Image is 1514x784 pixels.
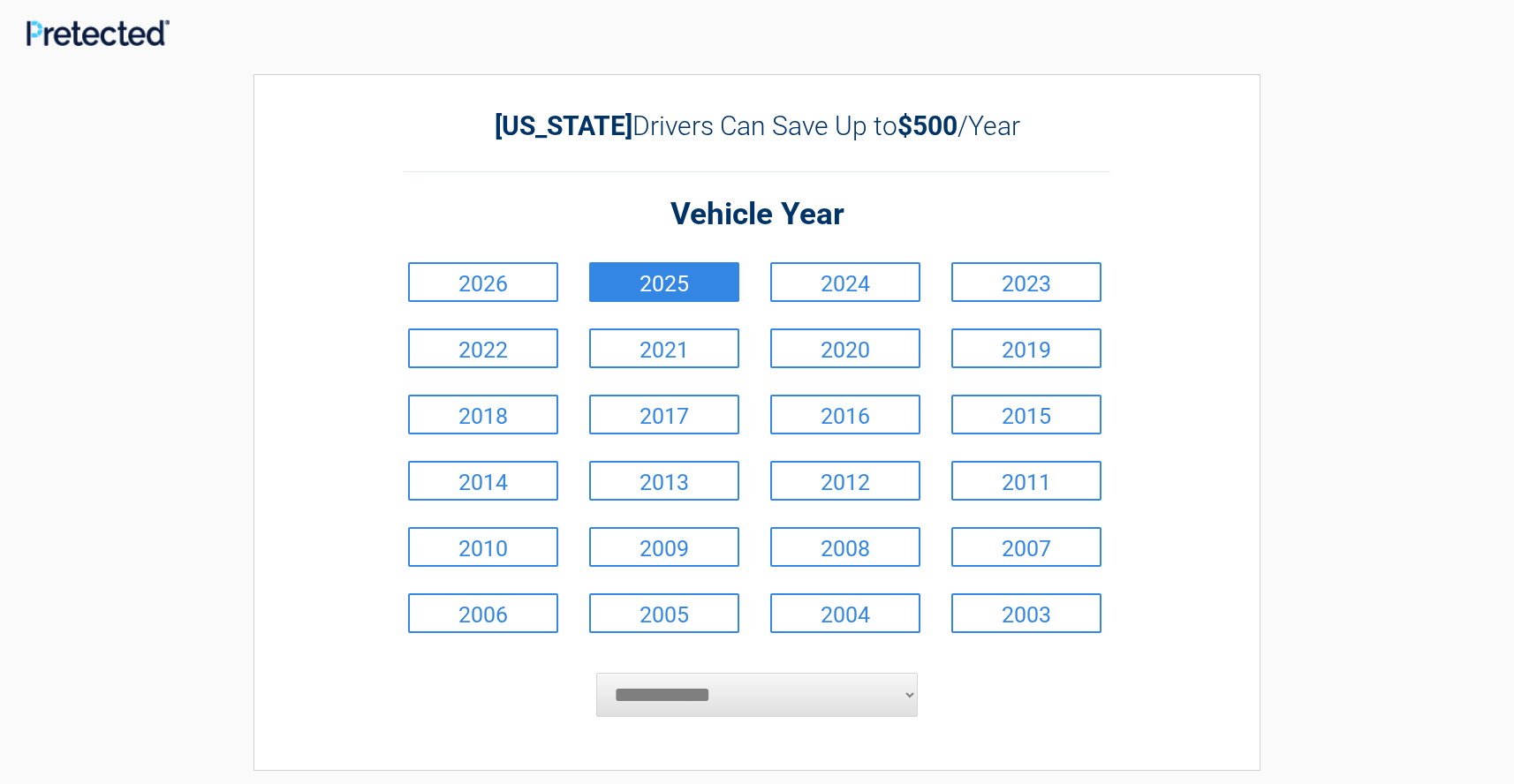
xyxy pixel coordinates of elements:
[408,328,558,368] a: 2022
[589,461,739,501] a: 2013
[770,262,920,302] a: 2024
[951,328,1101,368] a: 2019
[404,110,1110,141] h2: Drivers Can Save Up to /Year
[951,395,1101,434] a: 2015
[404,194,1110,236] h2: Vehicle Year
[589,328,739,368] a: 2021
[408,395,558,434] a: 2018
[589,395,739,434] a: 2017
[770,395,920,434] a: 2016
[770,527,920,567] a: 2008
[408,262,558,302] a: 2026
[26,19,170,45] img: Main Logo
[951,262,1101,302] a: 2023
[408,461,558,501] a: 2014
[770,461,920,501] a: 2012
[951,461,1101,501] a: 2011
[408,527,558,567] a: 2010
[770,593,920,633] a: 2004
[951,593,1101,633] a: 2003
[589,593,739,633] a: 2005
[770,328,920,368] a: 2020
[495,110,632,141] b: [US_STATE]
[951,527,1101,567] a: 2007
[589,527,739,567] a: 2009
[408,593,558,633] a: 2006
[589,262,739,302] a: 2025
[897,110,958,141] b: $500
